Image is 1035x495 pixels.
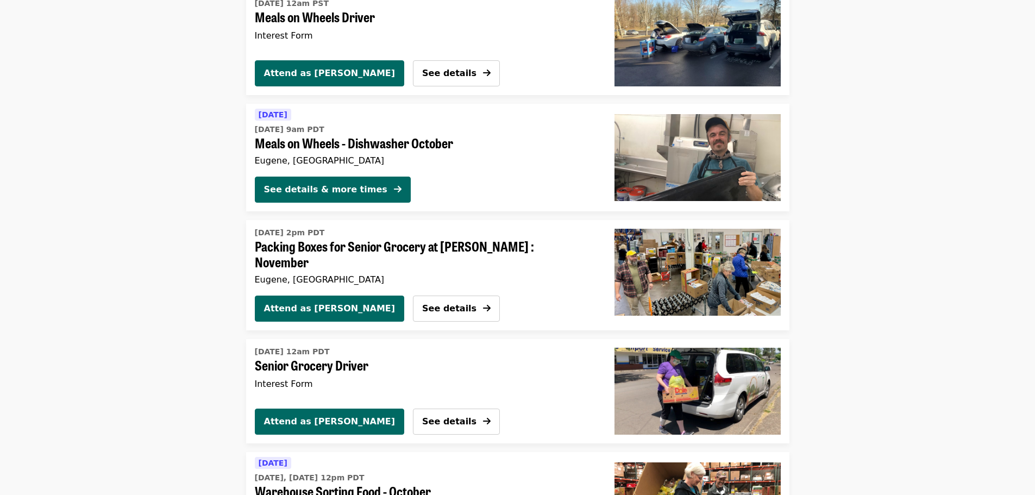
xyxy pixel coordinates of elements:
span: Attend as [PERSON_NAME] [264,302,396,315]
time: [DATE] 9am PDT [255,124,324,135]
i: arrow-right icon [394,184,402,195]
a: Packing Boxes for Senior Grocery at Bailey Hill : November [606,220,789,330]
button: See details [413,60,500,86]
img: Meals on Wheels - Dishwasher October organized by FOOD For Lane County [614,114,781,201]
span: Interest Form [255,379,313,389]
span: Interest Form [255,30,313,41]
img: Senior Grocery Driver organized by FOOD For Lane County [614,348,781,435]
button: Attend as [PERSON_NAME] [255,296,405,322]
span: [DATE] [259,459,287,467]
span: Meals on Wheels Driver [255,9,588,25]
span: See details [422,303,476,314]
a: Senior Grocery Driver [606,339,789,443]
a: See details for "Packing Boxes for Senior Grocery at Bailey Hill : November" [255,224,588,287]
a: See details for "Senior Grocery Driver" [255,343,588,395]
i: arrow-right icon [483,303,491,314]
time: [DATE], [DATE] 12pm PDT [255,472,365,484]
button: See details [413,296,500,322]
button: Attend as [PERSON_NAME] [255,409,405,435]
span: Packing Boxes for Senior Grocery at [PERSON_NAME] : November [255,239,588,270]
span: Meals on Wheels - Dishwasher October [255,135,597,151]
div: Eugene, [GEOGRAPHIC_DATA] [255,274,588,285]
div: See details & more times [264,183,387,196]
button: See details [413,409,500,435]
time: [DATE] 2pm PDT [255,227,325,239]
button: Attend as [PERSON_NAME] [255,60,405,86]
span: Attend as [PERSON_NAME] [264,67,396,80]
span: See details [422,416,476,427]
button: See details & more times [255,177,411,203]
a: See details for "Meals on Wheels - Dishwasher October" [246,104,789,211]
i: arrow-right icon [483,416,491,427]
i: arrow-right icon [483,68,491,78]
span: Attend as [PERSON_NAME] [264,415,396,428]
span: [DATE] [259,110,287,119]
img: Packing Boxes for Senior Grocery at Bailey Hill : November organized by FOOD For Lane County [614,229,781,316]
time: [DATE] 12am PDT [255,346,330,358]
div: Eugene, [GEOGRAPHIC_DATA] [255,155,597,166]
span: Senior Grocery Driver [255,358,588,373]
span: See details [422,68,476,78]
